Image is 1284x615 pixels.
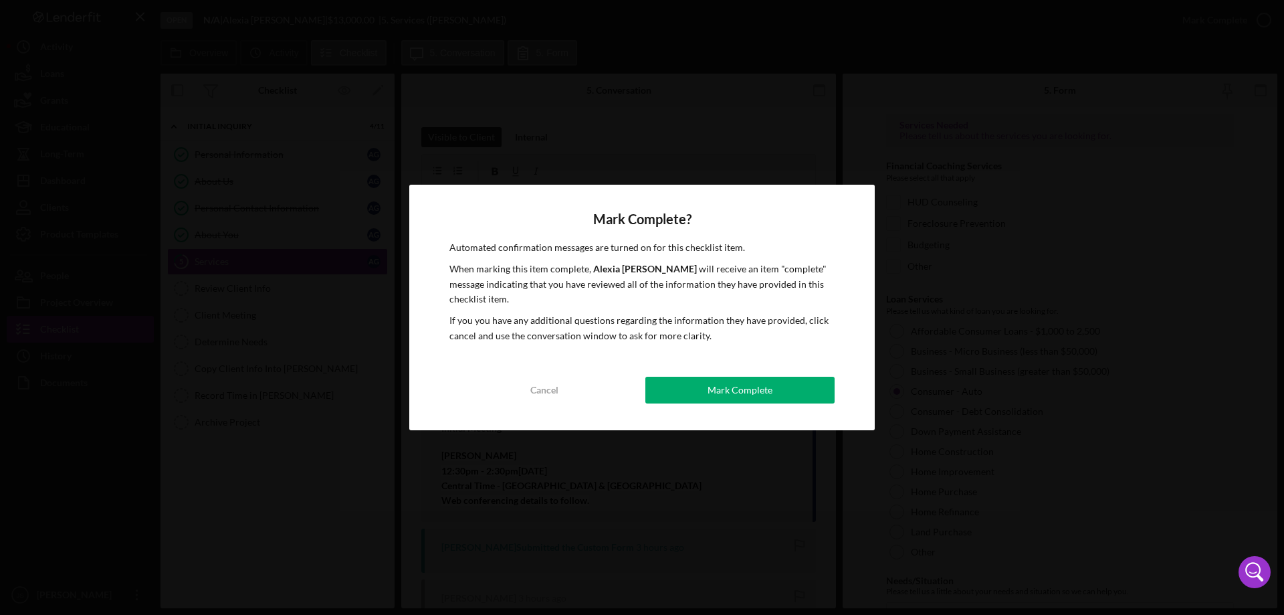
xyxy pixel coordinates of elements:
[708,377,772,404] div: Mark Complete
[449,262,835,306] p: When marking this item complete, will receive an item "complete" message indicating that you have...
[645,377,835,404] button: Mark Complete
[449,377,639,404] button: Cancel
[530,377,558,404] div: Cancel
[449,211,835,227] h4: Mark Complete?
[449,313,835,343] p: If you you have any additional questions regarding the information they have provided, click canc...
[449,240,835,255] p: Automated confirmation messages are turned on for this checklist item.
[1239,556,1271,588] div: Open Intercom Messenger
[593,263,697,274] b: Alexia [PERSON_NAME]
